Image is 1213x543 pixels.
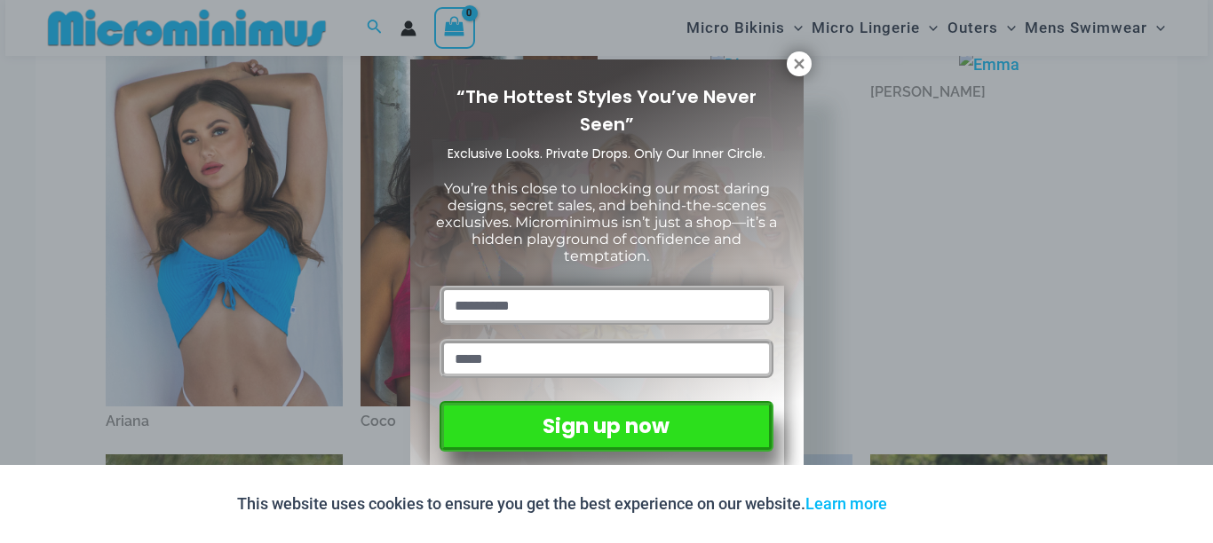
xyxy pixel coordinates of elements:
[456,84,757,137] span: “The Hottest Styles You’ve Never Seen”
[787,51,812,76] button: Close
[805,494,887,513] a: Learn more
[440,401,773,452] button: Sign up now
[448,145,765,162] span: Exclusive Looks. Private Drops. Only Our Inner Circle.
[900,483,976,525] button: Accept
[436,180,777,265] span: You’re this close to unlocking our most daring designs, secret sales, and behind-the-scenes exclu...
[237,491,887,517] p: This website uses cookies to ensure you get the best experience on our website.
